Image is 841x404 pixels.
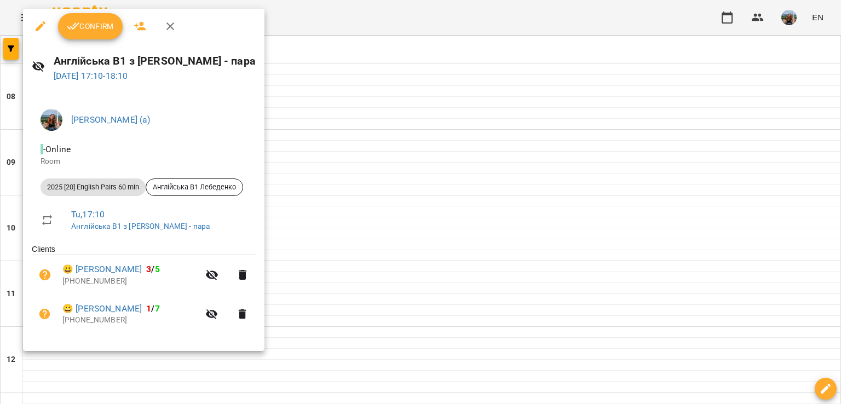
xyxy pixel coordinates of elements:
span: Англійська В1 Лебеденко [146,182,243,192]
b: / [146,264,159,274]
div: Англійська В1 Лебеденко [146,178,243,196]
span: 3 [146,264,151,274]
p: [PHONE_NUMBER] [62,315,199,326]
span: 1 [146,303,151,314]
span: 2025 [20] English Pairs 60 min [41,182,146,192]
button: Unpaid. Bill the attendance? [32,301,58,327]
p: Room [41,156,247,167]
a: Англійська В1 з [PERSON_NAME] - пара [71,222,210,230]
button: Unpaid. Bill the attendance? [32,262,58,288]
span: - Online [41,144,73,154]
p: [PHONE_NUMBER] [62,276,199,287]
ul: Clients [32,244,256,337]
span: 7 [155,303,160,314]
a: 😀 [PERSON_NAME] [62,263,142,276]
span: 5 [155,264,160,274]
h6: Англійська В1 з [PERSON_NAME] - пара [54,53,256,70]
button: Confirm [58,13,123,39]
b: / [146,303,159,314]
img: fade860515acdeec7c3b3e8f399b7c1b.jpg [41,109,62,131]
span: Confirm [67,20,114,33]
a: [PERSON_NAME] (а) [71,114,151,125]
a: Tu , 17:10 [71,209,105,220]
a: [DATE] 17:10-18:10 [54,71,128,81]
a: 😀 [PERSON_NAME] [62,302,142,315]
